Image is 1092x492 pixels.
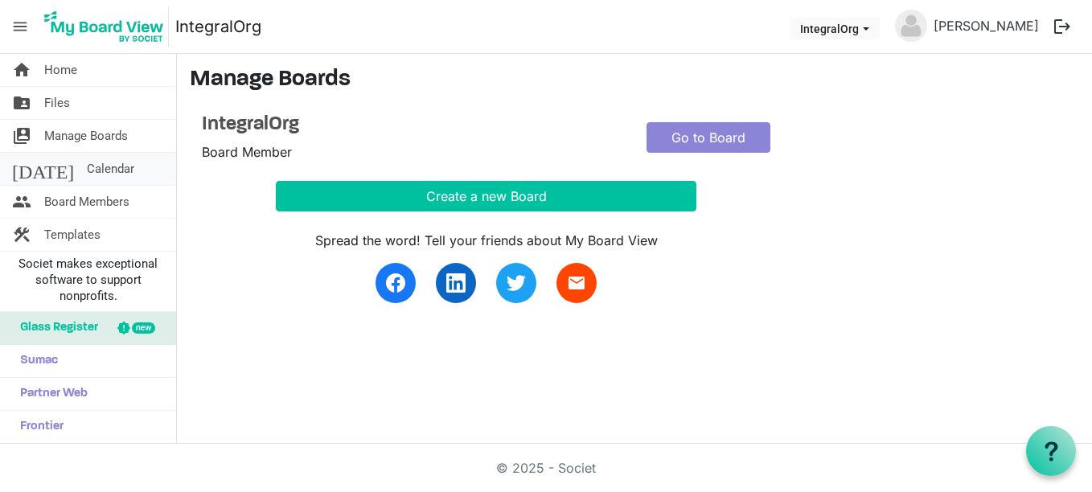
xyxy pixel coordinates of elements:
[202,144,292,160] span: Board Member
[12,87,31,119] span: folder_shared
[895,10,927,42] img: no-profile-picture.svg
[790,17,880,39] button: IntegralOrg dropdownbutton
[496,460,596,476] a: © 2025 - Societ
[12,411,64,443] span: Frontier
[39,6,175,47] a: My Board View Logo
[556,263,597,303] a: email
[87,153,134,185] span: Calendar
[507,273,526,293] img: twitter.svg
[12,219,31,251] span: construction
[12,54,31,86] span: home
[44,87,70,119] span: Files
[7,256,169,304] span: Societ makes exceptional software to support nonprofits.
[12,153,74,185] span: [DATE]
[276,231,696,250] div: Spread the word! Tell your friends about My Board View
[44,186,129,218] span: Board Members
[1045,10,1079,43] button: logout
[12,378,88,410] span: Partner Web
[39,6,169,47] img: My Board View Logo
[132,322,155,334] div: new
[446,273,466,293] img: linkedin.svg
[927,10,1045,42] a: [PERSON_NAME]
[44,120,128,152] span: Manage Boards
[190,67,1079,94] h3: Manage Boards
[647,122,770,153] a: Go to Board
[44,54,77,86] span: Home
[12,345,58,377] span: Sumac
[386,273,405,293] img: facebook.svg
[12,120,31,152] span: switch_account
[567,273,586,293] span: email
[12,186,31,218] span: people
[276,181,696,211] button: Create a new Board
[5,11,35,42] span: menu
[12,312,98,344] span: Glass Register
[175,10,261,43] a: IntegralOrg
[44,219,101,251] span: Templates
[202,113,622,137] a: IntegralOrg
